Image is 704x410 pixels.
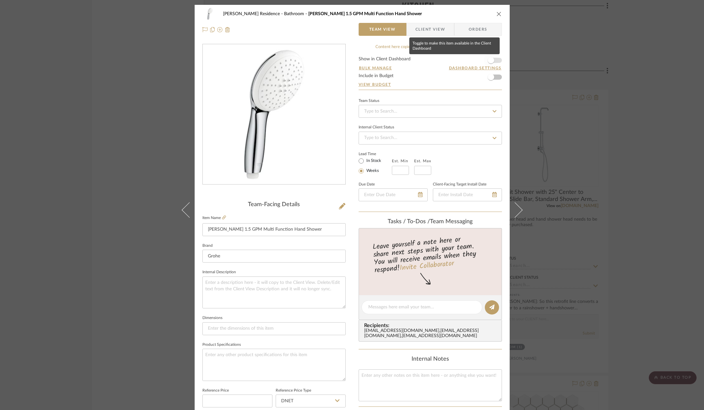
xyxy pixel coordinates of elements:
[284,12,308,16] span: Bathroom
[308,12,422,16] span: [PERSON_NAME] 1.5 GPM Multi Function Hand Shower
[202,244,213,247] label: Brand
[225,27,230,32] img: Remove from project
[369,23,396,36] span: Team View
[359,132,502,145] input: Type to Search…
[359,218,502,225] div: team Messaging
[399,258,454,274] a: Invite Collaborator
[359,356,502,363] div: Internal Notes
[433,188,502,201] input: Enter Install Date
[202,215,226,221] label: Item Name
[433,183,486,186] label: Client-Facing Target Install Date
[359,157,392,175] mat-radio-group: Select item type
[365,158,381,164] label: In Stock
[359,126,394,129] div: Internal Client Status
[462,23,495,36] span: Orders
[359,99,379,103] div: Team Status
[392,159,408,163] label: Est. Min
[364,328,499,339] div: [EMAIL_ADDRESS][DOMAIN_NAME] , [EMAIL_ADDRESS][DOMAIN_NAME] , [EMAIL_ADDRESS][DOMAIN_NAME]
[276,389,311,392] label: Reference Price Type
[202,7,218,20] img: 65c3a0b2-7755-4413-93fa-1a125cd9979a_48x40.jpg
[365,168,379,174] label: Weeks
[202,201,346,208] div: Team-Facing Details
[358,233,503,276] div: Leave yourself a note here or share next steps with your team. You will receive emails when they ...
[202,343,241,346] label: Product Specifications
[202,250,346,263] input: Enter Brand
[203,45,345,185] div: 0
[496,11,502,17] button: close
[359,65,393,71] button: Bulk Manage
[415,23,445,36] span: Client View
[359,151,392,157] label: Lead Time
[388,219,430,225] span: Tasks / To-Dos /
[414,159,431,163] label: Est. Max
[202,271,236,274] label: Internal Description
[204,45,344,185] img: 65c3a0b2-7755-4413-93fa-1a125cd9979a_436x436.jpg
[202,223,346,236] input: Enter Item Name
[202,322,346,335] input: Enter the dimensions of this item
[223,12,284,16] span: [PERSON_NAME] Residence
[359,188,428,201] input: Enter Due Date
[449,65,502,71] button: Dashboard Settings
[359,183,375,186] label: Due Date
[359,44,502,50] div: Content here copies to Client View - confirm visibility there.
[364,323,499,328] span: Recipients:
[359,82,502,87] a: View Budget
[202,389,229,392] label: Reference Price
[202,316,222,320] label: Dimensions
[359,105,502,118] input: Type to Search…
